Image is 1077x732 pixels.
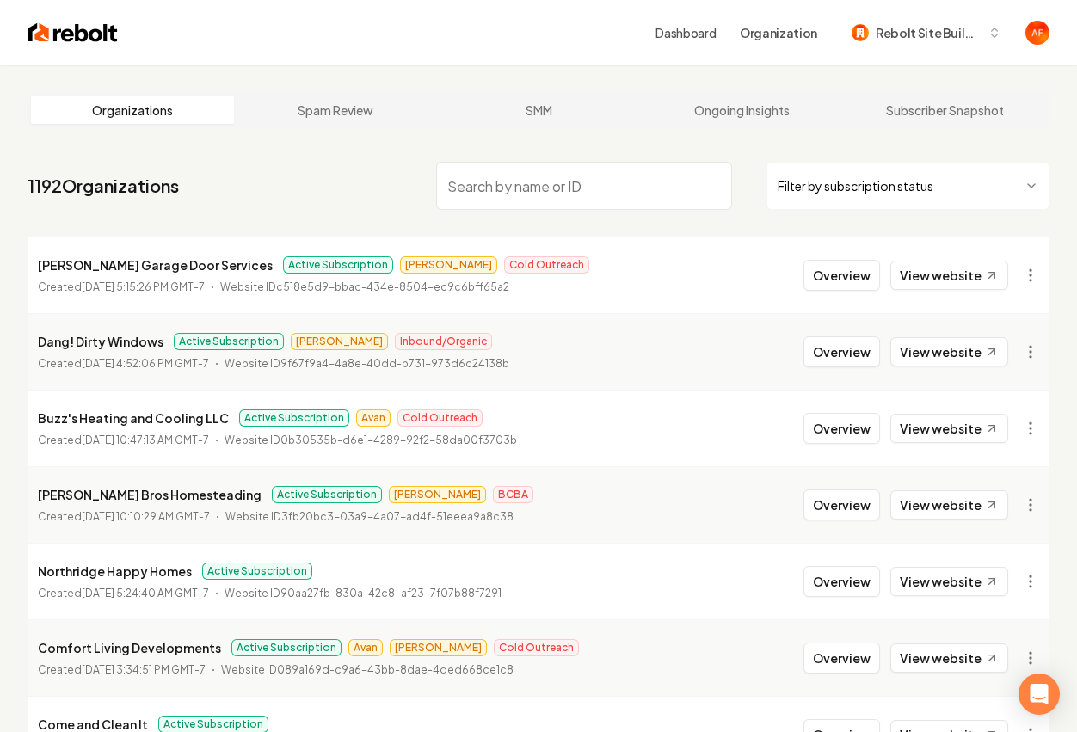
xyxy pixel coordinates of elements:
time: [DATE] 5:15:26 PM GMT-7 [82,280,205,293]
a: View website [890,567,1008,596]
div: Open Intercom Messenger [1019,674,1060,715]
span: Avan [348,639,383,656]
button: Overview [803,643,880,674]
time: [DATE] 5:24:40 AM GMT-7 [82,587,209,600]
a: View website [890,490,1008,520]
span: Cold Outreach [397,409,483,427]
p: Dang! Dirty Windows [38,331,163,352]
span: Cold Outreach [504,256,589,274]
span: Active Subscription [239,409,349,427]
p: [PERSON_NAME] Bros Homesteading [38,484,262,505]
time: [DATE] 10:47:13 AM GMT-7 [82,434,209,446]
img: Avan Fahimi [1025,21,1049,45]
p: Northridge Happy Homes [38,561,192,581]
span: Active Subscription [283,256,393,274]
button: Open user button [1025,21,1049,45]
a: Spam Review [234,96,437,124]
span: Cold Outreach [494,639,579,656]
time: [DATE] 10:10:29 AM GMT-7 [82,510,210,523]
a: Organizations [31,96,234,124]
span: Active Subscription [202,563,312,580]
p: Website ID 90aa27fb-830a-42c8-af23-7f07b88f7291 [225,585,502,602]
button: Overview [803,566,880,597]
button: Organization [729,17,828,48]
p: Created [38,355,209,372]
a: View website [890,643,1008,673]
span: [PERSON_NAME] [291,333,388,350]
a: View website [890,337,1008,366]
span: Inbound/Organic [395,333,492,350]
button: Overview [803,413,880,444]
button: Overview [803,489,880,520]
span: Active Subscription [231,639,342,656]
p: Website ID c518e5d9-bbac-434e-8504-ec9c6bff65a2 [220,279,509,296]
a: 1192Organizations [28,174,179,198]
p: Created [38,279,205,296]
p: Buzz's Heating and Cooling LLC [38,408,229,428]
p: Created [38,661,206,679]
a: View website [890,414,1008,443]
p: Created [38,585,209,602]
a: View website [890,261,1008,290]
img: Rebolt Logo [28,21,118,45]
img: Rebolt Site Builder [852,24,869,41]
a: Ongoing Insights [640,96,843,124]
p: [PERSON_NAME] Garage Door Services [38,255,273,275]
p: Comfort Living Developments [38,637,221,658]
p: Created [38,508,210,526]
button: Overview [803,336,880,367]
span: Rebolt Site Builder [876,24,981,42]
p: Website ID 3fb20bc3-03a9-4a07-ad4f-51eeea9a8c38 [225,508,514,526]
a: Subscriber Snapshot [843,96,1046,124]
span: [PERSON_NAME] [400,256,497,274]
span: [PERSON_NAME] [390,639,487,656]
button: Overview [803,260,880,291]
span: BCBA [493,486,533,503]
p: Created [38,432,209,449]
span: Avan [356,409,391,427]
span: [PERSON_NAME] [389,486,486,503]
p: Website ID 0b30535b-d6e1-4289-92f2-58da00f3703b [225,432,517,449]
time: [DATE] 4:52:06 PM GMT-7 [82,357,209,370]
span: Active Subscription [174,333,284,350]
p: Website ID 9f67f9a4-4a8e-40dd-b731-973d6c24138b [225,355,509,372]
input: Search by name or ID [436,162,731,210]
p: Website ID 089a169d-c9a6-43bb-8dae-4ded668ce1c8 [221,661,514,679]
span: Active Subscription [272,486,382,503]
a: Dashboard [655,24,716,41]
time: [DATE] 3:34:51 PM GMT-7 [82,663,206,676]
a: SMM [437,96,640,124]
